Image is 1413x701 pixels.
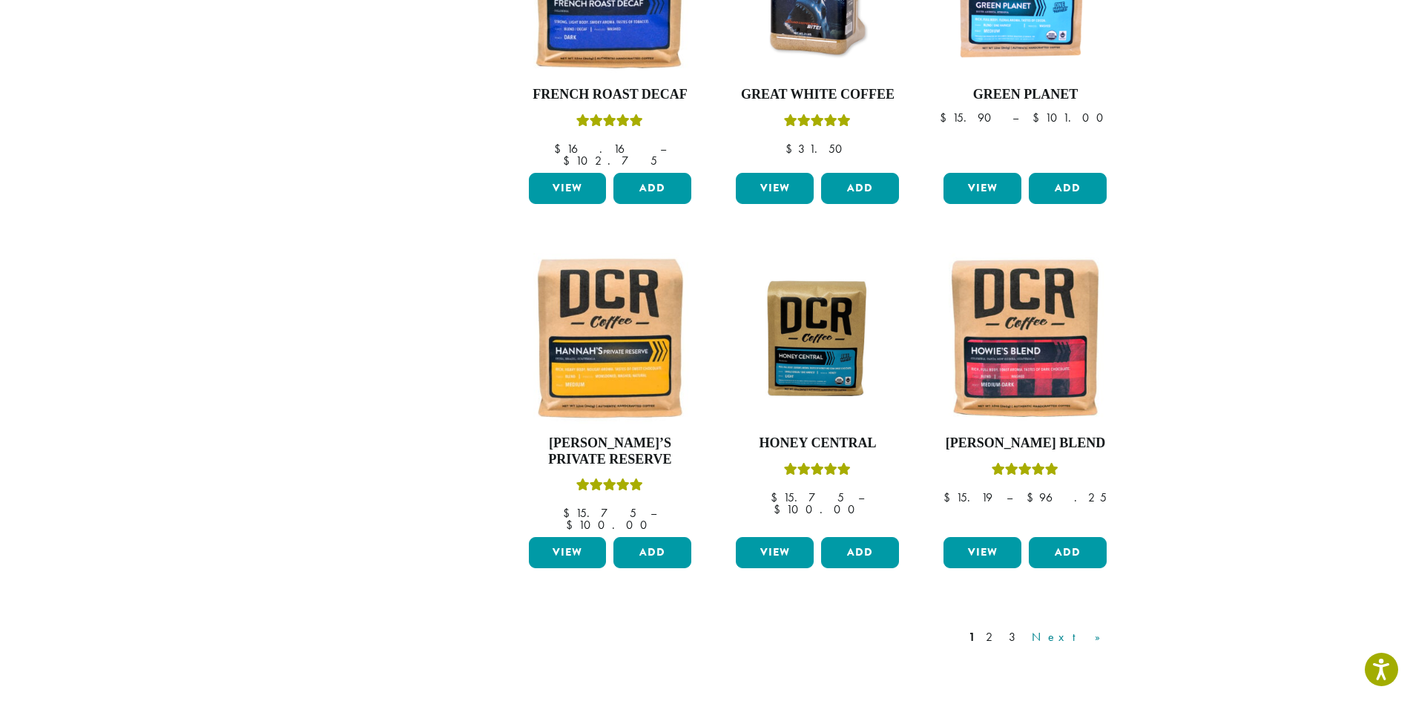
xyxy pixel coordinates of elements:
button: Add [613,537,691,568]
button: Add [613,173,691,204]
h4: [PERSON_NAME]’s Private Reserve [525,435,696,467]
a: View [736,173,814,204]
a: Honey CentralRated 5.00 out of 5 [732,253,903,531]
h4: Great White Coffee [732,87,903,103]
span: $ [563,505,576,521]
span: – [1012,110,1018,125]
span: $ [774,501,786,517]
span: $ [563,153,576,168]
a: 1 [966,628,978,646]
div: Rated 5.00 out of 5 [576,112,643,134]
h4: French Roast Decaf [525,87,696,103]
div: Rated 4.67 out of 5 [992,461,1058,483]
a: 2 [983,628,1001,646]
a: View [943,173,1021,204]
h4: Honey Central [732,435,903,452]
span: $ [785,141,798,157]
h4: Green Planet [940,87,1110,103]
span: – [650,505,656,521]
bdi: 15.75 [771,490,844,505]
bdi: 100.00 [566,517,654,533]
span: $ [554,141,567,157]
button: Add [821,537,899,568]
button: Add [1029,173,1107,204]
bdi: 31.50 [785,141,849,157]
button: Add [1029,537,1107,568]
bdi: 15.19 [943,490,992,505]
a: [PERSON_NAME]’s Private ReserveRated 5.00 out of 5 [525,253,696,531]
a: 3 [1006,628,1024,646]
a: View [943,537,1021,568]
span: – [660,141,666,157]
span: $ [771,490,783,505]
bdi: 16.16 [554,141,646,157]
a: [PERSON_NAME] BlendRated 4.67 out of 5 [940,253,1110,531]
div: Rated 5.00 out of 5 [784,112,851,134]
span: $ [1032,110,1045,125]
img: Howies-Blend-12oz-300x300.jpg [940,253,1110,424]
img: Honey-Central-stock-image-fix-1200-x-900.png [732,274,903,402]
a: Next » [1029,628,1114,646]
span: $ [566,517,579,533]
bdi: 100.00 [774,501,862,517]
h4: [PERSON_NAME] Blend [940,435,1110,452]
img: Hannahs-Private-Reserve-12oz-300x300.jpg [524,253,695,424]
bdi: 102.75 [563,153,657,168]
div: Rated 5.00 out of 5 [784,461,851,483]
a: View [736,537,814,568]
span: – [1007,490,1012,505]
bdi: 101.00 [1032,110,1110,125]
span: $ [940,110,952,125]
a: View [529,173,607,204]
span: $ [943,490,956,505]
a: View [529,537,607,568]
bdi: 96.25 [1027,490,1107,505]
div: Rated 5.00 out of 5 [576,476,643,498]
span: $ [1027,490,1039,505]
span: – [858,490,864,505]
bdi: 15.75 [563,505,636,521]
bdi: 15.90 [940,110,998,125]
button: Add [821,173,899,204]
